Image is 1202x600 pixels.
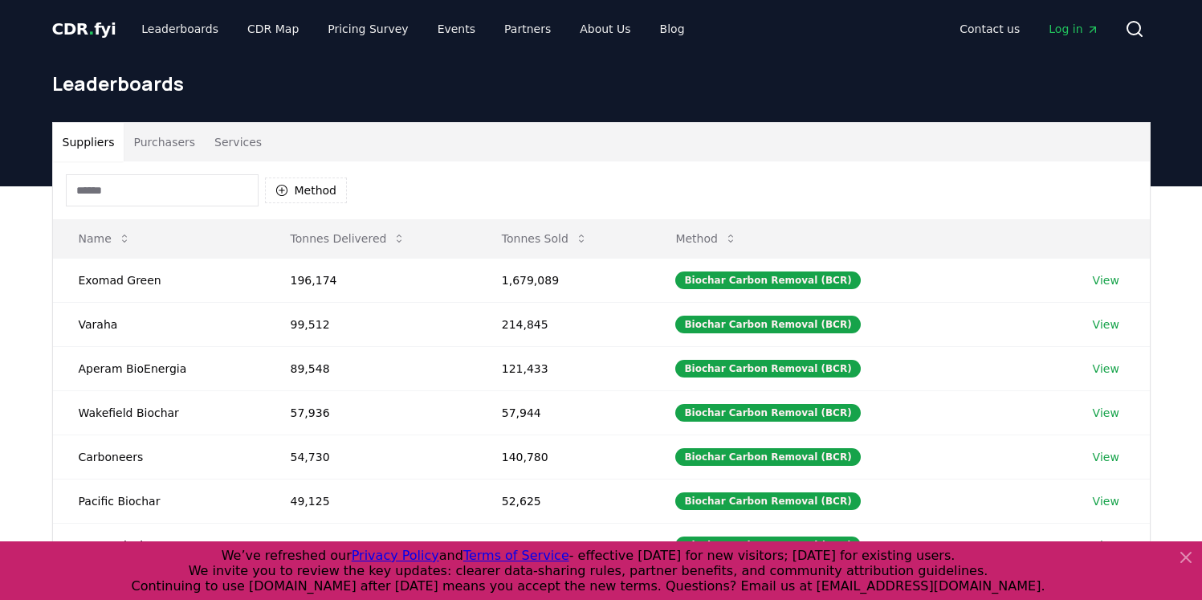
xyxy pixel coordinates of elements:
span: CDR fyi [52,19,116,39]
a: CDR Map [234,14,312,43]
div: Biochar Carbon Removal (BCR) [675,316,860,333]
button: Method [265,178,348,203]
div: Biochar Carbon Removal (BCR) [675,448,860,466]
td: 99,512 [265,302,476,346]
td: Wakefield Biochar [53,390,265,435]
td: 57,944 [476,390,650,435]
td: Carboneers [53,435,265,479]
div: Biochar Carbon Removal (BCR) [675,271,860,289]
a: View [1093,361,1119,377]
nav: Main [128,14,697,43]
a: View [1093,272,1119,288]
nav: Main [947,14,1111,43]
td: 214,845 [476,302,650,346]
td: 52,625 [476,479,650,523]
td: 1,679,089 [476,258,650,302]
td: 89,548 [265,346,476,390]
a: Leaderboards [128,14,231,43]
td: 140,780 [476,435,650,479]
a: Log in [1036,14,1111,43]
td: 121,433 [476,346,650,390]
a: Events [425,14,488,43]
a: CDR.fyi [52,18,116,40]
a: Pricing Survey [315,14,421,43]
a: About Us [567,14,643,43]
button: Name [66,222,144,255]
div: Biochar Carbon Removal (BCR) [675,492,860,510]
div: Biochar Carbon Removal (BCR) [675,404,860,422]
td: 54,730 [265,435,476,479]
a: View [1093,449,1119,465]
a: View [1093,316,1119,333]
span: . [88,19,94,39]
button: Method [662,222,750,255]
a: Blog [647,14,698,43]
td: 57,936 [265,390,476,435]
td: Varaha [53,302,265,346]
button: Purchasers [124,123,205,161]
span: Log in [1049,21,1098,37]
td: 26,108 [265,523,476,567]
button: Tonnes Delivered [278,222,419,255]
td: 196,174 [265,258,476,302]
td: 26,108 [476,523,650,567]
button: Tonnes Sold [489,222,601,255]
td: 49,125 [265,479,476,523]
a: Partners [491,14,564,43]
button: Services [205,123,271,161]
td: Aperam BioEnergia [53,346,265,390]
a: View [1093,405,1119,421]
td: Pacific Biochar [53,479,265,523]
a: View [1093,537,1119,553]
td: Exomad Green [53,258,265,302]
div: Biochar Carbon Removal (BCR) [675,537,860,554]
h1: Leaderboards [52,71,1151,96]
td: Freres Biochar [53,523,265,567]
a: Contact us [947,14,1033,43]
a: View [1093,493,1119,509]
div: Biochar Carbon Removal (BCR) [675,360,860,378]
button: Suppliers [53,123,124,161]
